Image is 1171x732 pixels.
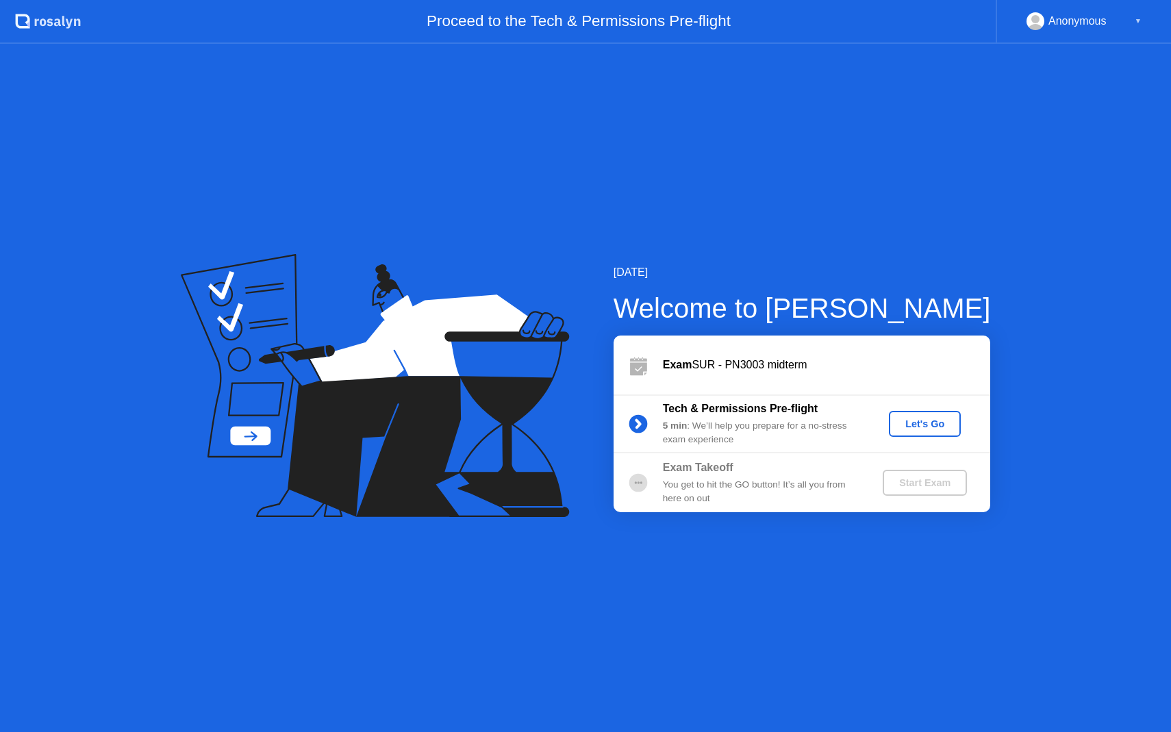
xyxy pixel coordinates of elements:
[663,403,818,414] b: Tech & Permissions Pre-flight
[1135,12,1142,30] div: ▼
[894,418,955,429] div: Let's Go
[663,462,733,473] b: Exam Takeoff
[663,419,860,447] div: : We’ll help you prepare for a no-stress exam experience
[888,477,961,488] div: Start Exam
[889,411,961,437] button: Let's Go
[1048,12,1107,30] div: Anonymous
[663,357,990,373] div: SUR - PN3003 midterm
[883,470,967,496] button: Start Exam
[614,264,991,281] div: [DATE]
[614,288,991,329] div: Welcome to [PERSON_NAME]
[663,420,688,431] b: 5 min
[663,359,692,370] b: Exam
[663,478,860,506] div: You get to hit the GO button! It’s all you from here on out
